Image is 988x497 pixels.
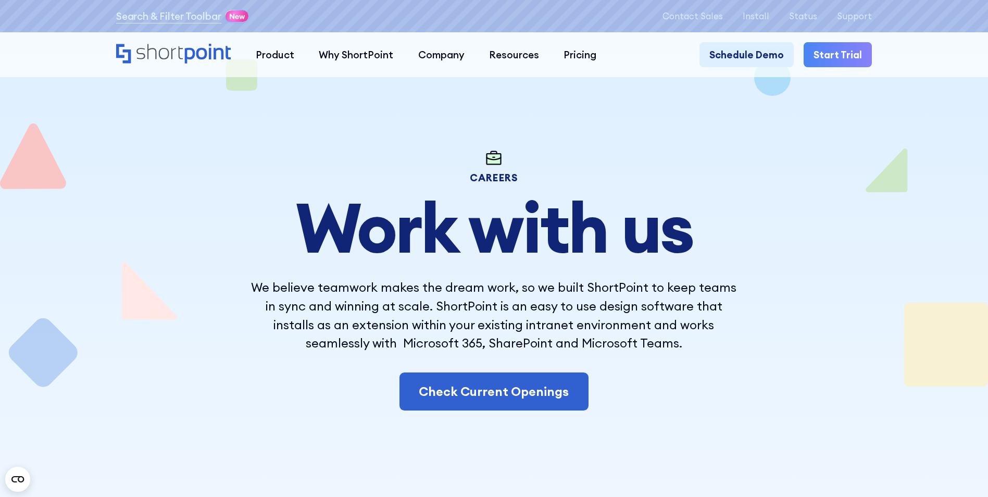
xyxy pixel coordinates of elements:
div: Product [256,47,294,62]
h2: Work with us [247,197,741,258]
iframe: Chat Widget [936,447,988,497]
a: Search & Filter Toolbar [116,9,221,23]
a: Schedule Demo [699,42,794,67]
div: Resources [489,47,539,62]
h1: careers [247,173,741,182]
button: Open CMP widget [5,467,30,492]
a: Pricing [552,42,609,67]
a: Check Current Openings [399,372,589,411]
a: Product [243,42,306,67]
div: Why ShortPoint [319,47,393,62]
a: Resources [477,42,551,67]
a: Company [406,42,477,67]
div: Company [418,47,465,62]
p: We believe teamwork makes the dream work, so we built ShortPoint to keep teams in sync and winnin... [247,278,741,352]
a: Home [116,44,231,65]
a: Start Trial [804,42,872,67]
a: Contact Sales [662,11,723,21]
div: Pricing [564,47,596,62]
a: Status [789,11,817,21]
a: Why ShortPoint [307,42,406,67]
a: Support [837,11,872,21]
a: Install [743,11,769,21]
